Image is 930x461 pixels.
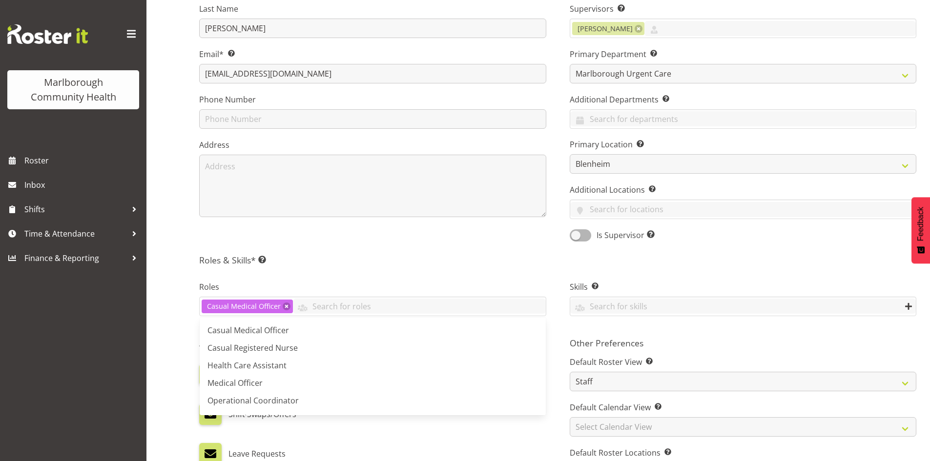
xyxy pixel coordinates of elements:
span: Is Supervisor [591,229,655,241]
label: Roles [199,281,546,293]
span: Roster [24,153,142,168]
input: Search for roles [293,299,546,314]
input: Search for locations [570,202,916,217]
label: Skills [570,281,917,293]
span: Health Care Assistant [207,360,287,371]
label: Last Name [199,3,546,15]
h5: Other Preferences [570,338,917,348]
label: Primary Department [570,48,917,60]
span: Feedback [916,207,925,241]
label: Additional Locations [570,184,917,196]
span: Time & Attendance [24,226,127,241]
input: Search for skills [570,299,916,314]
a: Casual Registered Nurse [200,339,546,357]
span: Medical Officer [207,378,263,388]
span: Casual Medical Officer [207,301,281,312]
input: Phone Number [199,109,546,129]
label: Email* [199,48,546,60]
span: [PERSON_NAME] [578,23,633,34]
label: Default Roster View [570,356,917,368]
span: Casual Registered Nurse [207,342,298,353]
h5: Roles & Skills* [199,255,916,265]
label: Supervisors [570,3,917,15]
input: Last Name [199,19,546,38]
a: Operational Coordinator [200,392,546,409]
a: Casual Medical Officer [200,321,546,339]
a: Medical Officer [200,374,546,392]
a: Receptionist / Admin [200,409,546,427]
label: Address [199,139,546,151]
img: Rosterit website logo [7,24,88,44]
input: Email Address [199,64,546,83]
button: Feedback - Show survey [911,197,930,263]
label: Default Calendar View [570,401,917,413]
span: Shifts [24,202,127,217]
label: Phone Number [199,94,546,105]
span: Operational Coordinator [207,395,299,406]
input: Search for departments [570,111,916,126]
label: Additional Departments [570,94,917,105]
a: Health Care Assistant [200,357,546,374]
span: Finance & Reporting [24,251,127,265]
span: Casual Medical Officer [207,325,289,336]
h5: Alert Preferences [199,338,546,348]
label: Primary Location [570,139,917,150]
span: Inbox [24,178,142,192]
span: Receptionist / Admin [207,413,284,423]
label: Default Roster Locations [570,447,917,459]
div: Marlborough Community Health [17,75,129,104]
